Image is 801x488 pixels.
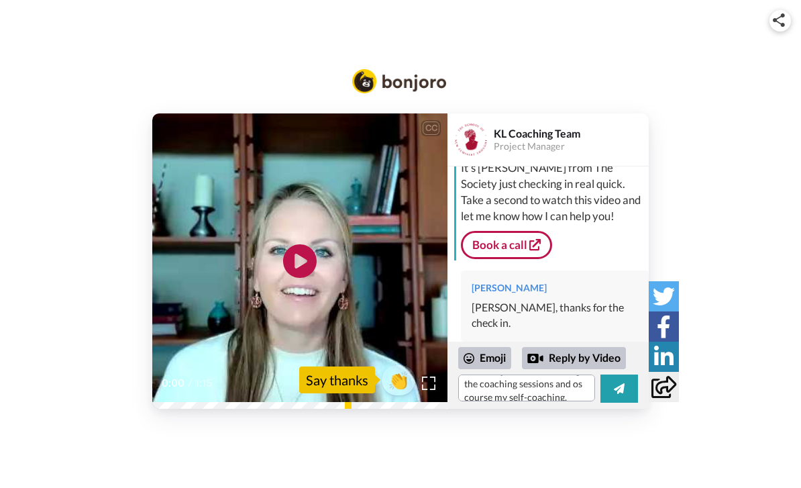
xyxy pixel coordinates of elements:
div: Hi [PERSON_NAME], It’s [PERSON_NAME] from The Society just checking in real quick. Take a second ... [461,128,645,224]
img: Profile Image [455,124,487,156]
img: Bonjoro Logo [352,69,446,93]
img: ic_share.svg [773,13,785,27]
div: [PERSON_NAME], thanks for the check in. [472,300,638,331]
span: 0:00 [162,375,185,391]
div: Reply by Video [527,350,543,367]
span: / [188,375,193,391]
div: Reply by Video [522,347,626,370]
div: Emoji [458,347,511,369]
span: 👏 [382,369,415,391]
div: [PERSON_NAME] [472,281,638,295]
div: Say thanks [299,367,375,393]
a: Book a call [461,231,552,259]
button: 👏 [382,365,415,395]
div: CC [423,121,439,135]
div: Project Manager [494,141,648,152]
textarea: I am one of those lone wolf’s who likes to stay in the shadows. I am appreciating the work here a... [458,375,595,401]
span: 1:15 [195,375,219,391]
div: KL Coaching Team [494,127,648,140]
img: Full screen [422,377,435,390]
